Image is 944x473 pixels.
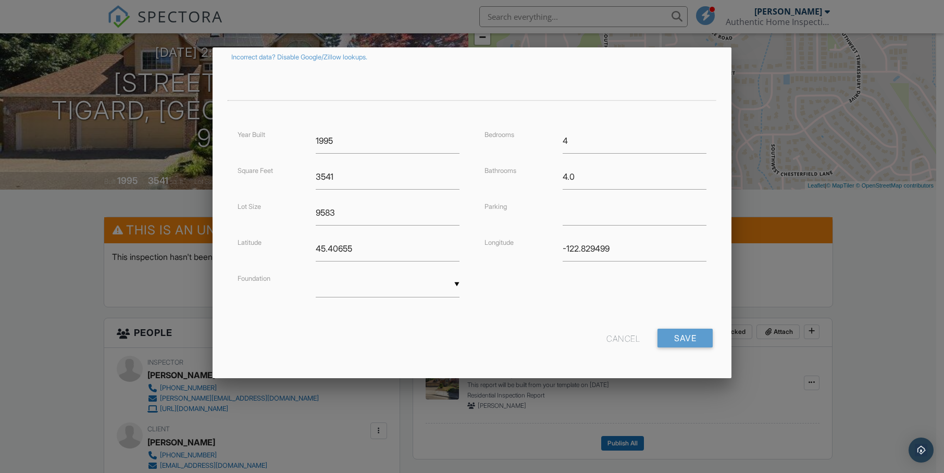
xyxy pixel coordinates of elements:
div: Open Intercom Messenger [909,438,934,463]
label: Latitude [238,239,262,246]
label: Year Built [238,131,265,139]
label: Foundation [238,275,270,282]
label: Bedrooms [485,131,514,139]
input: Save [657,329,713,347]
div: Cancel [606,329,640,347]
label: Parking [485,203,507,210]
label: Longitude [485,239,514,246]
label: Square Feet [238,167,273,175]
div: Incorrect data? Disable Google/Zillow lookups. [231,53,713,61]
label: Bathrooms [485,167,516,175]
label: Lot Size [238,203,261,210]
